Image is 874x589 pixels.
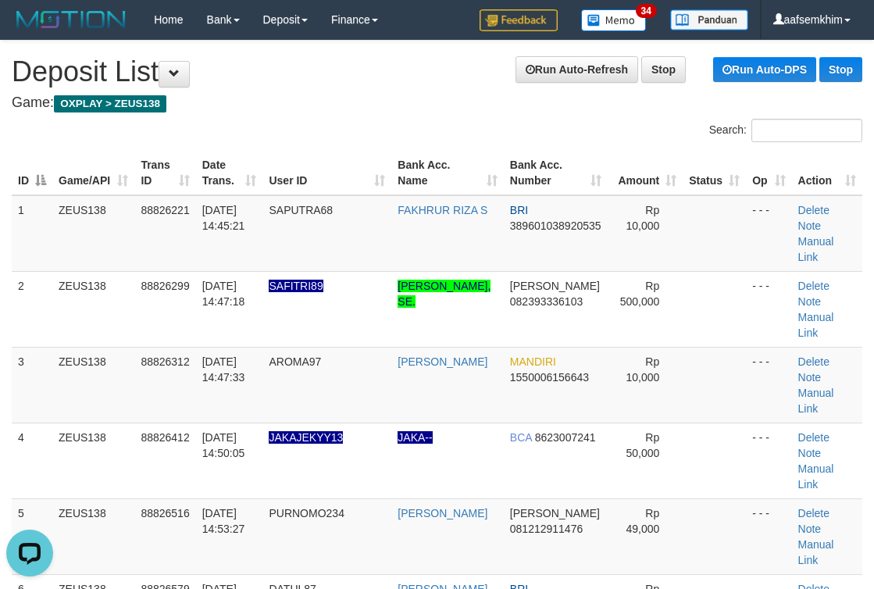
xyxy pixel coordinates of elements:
span: [DATE] 14:53:27 [202,507,245,535]
th: Bank Acc. Name: activate to sort column ascending [391,151,504,195]
span: Nama rekening ada tanda titik/strip, harap diedit [269,280,323,292]
a: Note [798,371,822,384]
td: 3 [12,347,52,423]
span: 88826221 [141,204,189,216]
span: [DATE] 14:47:33 [202,355,245,384]
a: FAKHRUR RIZA S [398,204,487,216]
h4: Game: [12,95,862,111]
span: [DATE] 14:45:21 [202,204,245,232]
span: [PERSON_NAME] [510,280,600,292]
th: User ID: activate to sort column ascending [262,151,391,195]
th: Trans ID: activate to sort column ascending [134,151,195,195]
th: ID: activate to sort column descending [12,151,52,195]
th: Game/API: activate to sort column ascending [52,151,134,195]
td: ZEUS138 [52,195,134,272]
span: BRI [510,204,528,216]
a: Stop [819,57,862,82]
span: 88826516 [141,507,189,519]
th: Action: activate to sort column ascending [792,151,862,195]
span: AROMA97 [269,355,321,368]
a: Run Auto-Refresh [515,56,638,83]
img: MOTION_logo.png [12,8,130,31]
th: Bank Acc. Number: activate to sort column ascending [504,151,608,195]
td: - - - [746,347,791,423]
h1: Deposit List [12,56,862,87]
img: Button%20Memo.svg [581,9,647,31]
a: Manual Link [798,311,834,339]
td: - - - [746,195,791,272]
span: 88826312 [141,355,189,368]
td: ZEUS138 [52,498,134,574]
td: 1 [12,195,52,272]
th: Op: activate to sort column ascending [746,151,791,195]
th: Amount: activate to sort column ascending [608,151,683,195]
label: Search: [709,119,862,142]
a: [PERSON_NAME], SE. [398,280,491,308]
a: Stop [641,56,686,83]
span: Copy 389601038920535 to clipboard [510,220,601,232]
a: Manual Link [798,538,834,566]
span: 34 [636,4,657,18]
img: panduan.png [670,9,748,30]
span: MANDIRI [510,355,556,368]
a: Delete [798,507,829,519]
span: SAPUTRA68 [269,204,333,216]
td: 2 [12,271,52,347]
span: Copy 082393336103 to clipboard [510,295,583,308]
a: Note [798,220,822,232]
a: [PERSON_NAME] [398,355,487,368]
span: Copy 1550006156643 to clipboard [510,371,589,384]
input: Search: [751,119,862,142]
span: 88826412 [141,431,189,444]
span: Rp 10,000 [626,355,659,384]
span: 88826299 [141,280,189,292]
td: ZEUS138 [52,347,134,423]
span: Rp 10,000 [626,204,659,232]
span: BCA [510,431,532,444]
a: [PERSON_NAME] [398,507,487,519]
button: Open LiveChat chat widget [6,6,53,53]
td: - - - [746,498,791,574]
td: 4 [12,423,52,498]
td: - - - [746,271,791,347]
td: 5 [12,498,52,574]
span: Copy 8623007241 to clipboard [535,431,596,444]
a: JAKA-- [398,431,432,444]
th: Date Trans.: activate to sort column ascending [196,151,263,195]
span: [DATE] 14:47:18 [202,280,245,308]
th: Status: activate to sort column ascending [683,151,746,195]
span: [PERSON_NAME] [510,507,600,519]
a: Delete [798,280,829,292]
a: Delete [798,355,829,368]
a: Note [798,295,822,308]
span: Rp 500,000 [620,280,660,308]
td: - - - [746,423,791,498]
a: Run Auto-DPS [713,57,816,82]
span: Nama rekening ada tanda titik/strip, harap diedit [269,431,343,444]
span: [DATE] 14:50:05 [202,431,245,459]
span: Copy 081212911476 to clipboard [510,523,583,535]
a: Manual Link [798,462,834,491]
img: Feedback.jpg [480,9,558,31]
a: Delete [798,204,829,216]
a: Manual Link [798,387,834,415]
td: ZEUS138 [52,423,134,498]
span: PURNOMO234 [269,507,344,519]
a: Delete [798,431,829,444]
span: OXPLAY > ZEUS138 [54,95,166,112]
a: Manual Link [798,235,834,263]
span: Rp 49,000 [626,507,659,535]
a: Note [798,523,822,535]
td: ZEUS138 [52,271,134,347]
span: Rp 50,000 [626,431,659,459]
a: Note [798,447,822,459]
